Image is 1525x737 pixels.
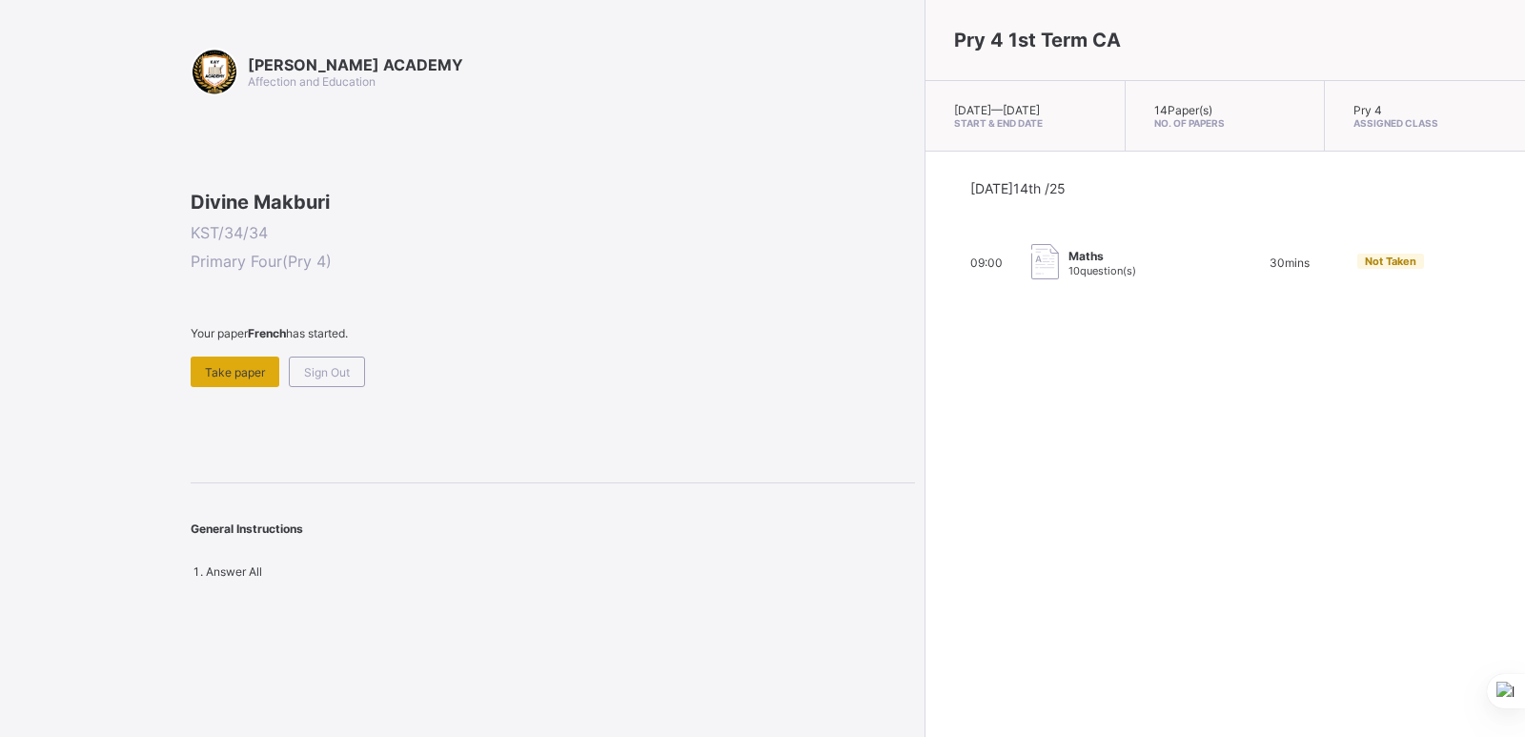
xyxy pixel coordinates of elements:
[1365,255,1416,268] span: Not Taken
[206,564,262,579] span: Answer All
[191,223,915,242] span: KST/34/34
[248,55,463,74] span: [PERSON_NAME] ACADEMY
[205,365,265,379] span: Take paper
[1154,117,1296,129] span: No. of Papers
[1031,244,1059,279] img: take_paper.cd97e1aca70de81545fe8e300f84619e.svg
[954,103,1040,117] span: [DATE] — [DATE]
[191,191,915,214] span: Divine Makburi
[1154,103,1212,117] span: 14 Paper(s)
[970,180,1066,196] span: [DATE] 14th /25
[191,522,303,536] span: General Instructions
[1068,264,1136,277] span: 10 question(s)
[191,326,915,340] span: Your paper has started.
[1353,103,1382,117] span: Pry 4
[954,117,1096,129] span: Start & End Date
[970,256,1003,270] span: 09:00
[248,74,376,89] span: Affection and Education
[248,326,286,340] b: French
[304,365,350,379] span: Sign Out
[1068,249,1136,263] span: Maths
[954,29,1121,51] span: Pry 4 1st Term CA
[1270,256,1310,270] span: 30 mins
[191,252,915,271] span: Primary Four ( Pry 4 )
[1353,117,1496,129] span: Assigned Class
